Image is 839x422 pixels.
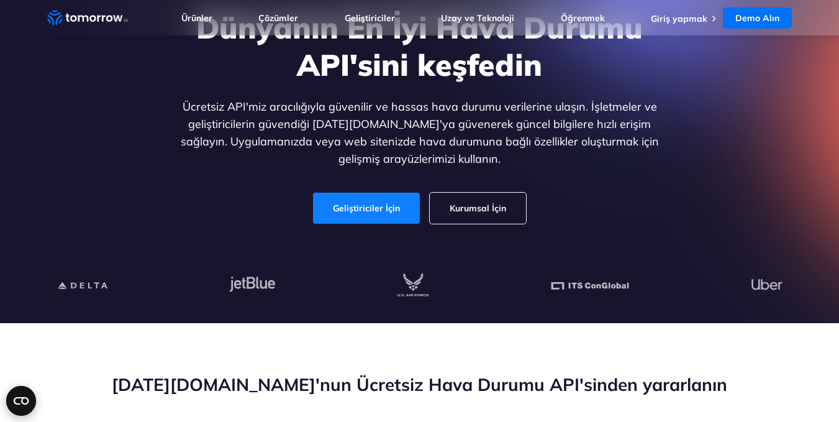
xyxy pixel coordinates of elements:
[258,12,298,24] a: Çözümler
[181,99,659,166] font: Ücretsiz API'miz aracılığıyla güvenilir ve hassas hava durumu verilerine ulaşın. İşletmeler ve ge...
[313,193,420,224] a: Geliştiriciler İçin
[651,13,707,24] a: Giriş yapmak
[112,374,727,395] font: [DATE][DOMAIN_NAME]'nun Ücretsiz Hava Durumu API'sinden yararlanın
[441,12,514,24] a: Uzay ve Teknoloji
[430,193,526,224] a: Kurumsal İçin
[6,386,36,416] button: Open CMP widget
[561,12,605,24] a: Öğrenmek
[333,203,400,214] font: Geliştiriciler İçin
[196,9,643,83] font: Dünyanın En İyi Hava Durumu API'sini keşfedin
[735,12,779,24] font: Demo Alın
[450,203,506,214] font: Kurumsal İçin
[47,9,128,27] a: Ana bağlantı
[723,7,792,29] a: Demo Alın
[345,12,395,24] a: Geliştiriciler
[181,12,212,24] a: Ürünler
